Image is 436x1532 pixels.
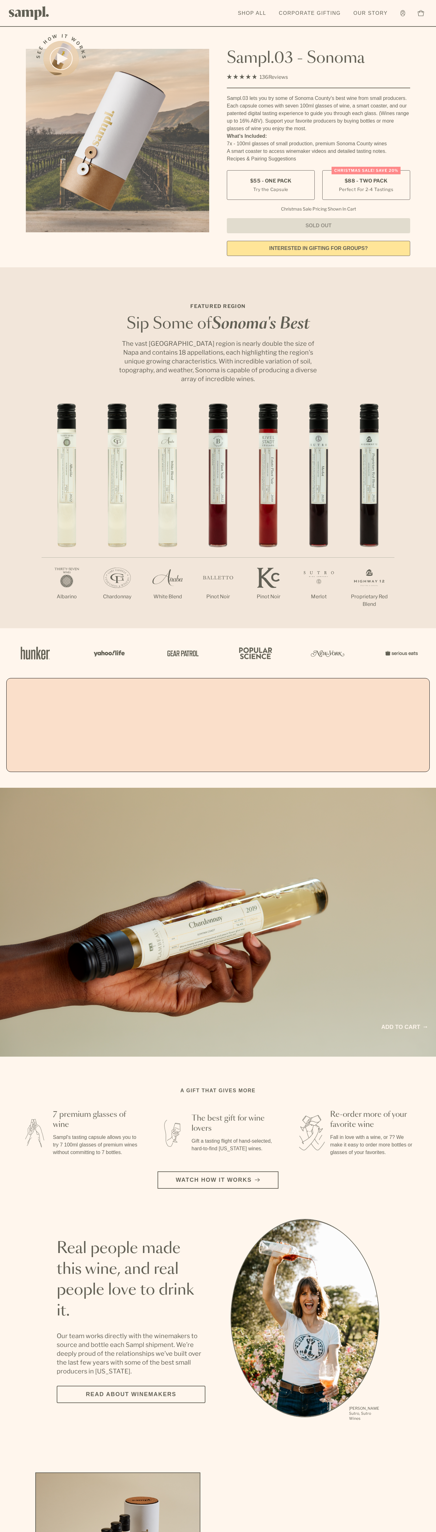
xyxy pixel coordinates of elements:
[158,1171,278,1189] button: Watch how it works
[268,74,288,80] span: Reviews
[57,1332,205,1376] p: Our team works directly with the winemakers to source and bottle each Sampl shipment. We’re deepl...
[9,6,49,20] img: Sampl logo
[212,316,310,332] em: Sonoma's Best
[332,167,401,174] div: Christmas SALE! Save 20%
[330,1134,416,1156] p: Fall in love with a wine, or 7? We make it easy to order more bottles or glasses of your favorites.
[235,6,269,20] a: Shop All
[344,403,394,628] li: 7 / 7
[243,593,294,601] p: Pinot Noir
[57,1238,205,1321] h2: Real people made this wine, and real people love to drink it.
[227,218,410,233] button: Sold Out
[181,1087,256,1094] h2: A gift that gives more
[231,1219,379,1422] div: slide 1
[382,640,420,667] img: Artboard_7_5b34974b-f019-449e-91fb-745f8d0877ee_x450.png
[117,339,319,383] p: The vast [GEOGRAPHIC_DATA] region is nearly double the size of Napa and contains 18 appellations,...
[192,1113,277,1134] h3: The best gift for wine lovers
[163,640,200,667] img: Artboard_5_7fdae55a-36fd-43f7-8bfd-f74a06a2878e_x450.png
[236,640,273,667] img: Artboard_4_28b4d326-c26e-48f9-9c80-911f17d6414e_x450.png
[349,1406,379,1421] p: [PERSON_NAME] Sutro, Sutro Wines
[294,593,344,601] p: Merlot
[142,593,193,601] p: White Blend
[278,206,359,212] li: Christmas Sale Pricing Shown In Cart
[92,403,142,621] li: 2 / 7
[227,73,288,81] div: 136Reviews
[227,148,410,155] li: A smart coaster to access winemaker videos and detailed tasting notes.
[344,593,394,608] p: Proprietary Red Blend
[53,1110,139,1130] h3: 7 premium glasses of wine
[227,95,410,132] div: Sampl.03 lets you try some of Sonoma County's best wine from small producers. Each capsule comes ...
[26,49,209,232] img: Sampl.03 - Sonoma
[57,1386,205,1403] a: Read about Winemakers
[276,6,344,20] a: Corporate Gifting
[43,41,79,76] button: See how it works
[92,593,142,601] p: Chardonnay
[294,403,344,621] li: 6 / 7
[42,403,92,621] li: 1 / 7
[227,241,410,256] a: interested in gifting for groups?
[142,403,193,621] li: 3 / 7
[193,403,243,621] li: 4 / 7
[193,593,243,601] p: Pinot Noir
[53,1134,139,1156] p: Sampl's tasting capsule allows you to try 7 100ml glasses of premium wines without committing to ...
[253,186,288,193] small: Try the Capsule
[250,177,292,184] span: $55 - One Pack
[309,640,347,667] img: Artboard_3_0b291449-6e8c-4d07-b2c2-3f3601a19cd1_x450.png
[260,74,268,80] span: 136
[231,1219,379,1422] ul: carousel
[350,6,391,20] a: Our Story
[192,1137,277,1152] p: Gift a tasting flight of hand-selected, hard-to-find [US_STATE] wines.
[243,403,294,621] li: 5 / 7
[227,140,410,148] li: 7x - 100ml glasses of small production, premium Sonoma County wines
[227,133,267,139] strong: What’s Included:
[381,1023,427,1031] a: Add to cart
[117,316,319,332] h2: Sip Some of
[227,155,410,163] li: Recipes & Pairing Suggestions
[42,593,92,601] p: Albarino
[89,640,127,667] img: Artboard_6_04f9a106-072f-468a-bdd7-f11783b05722_x450.png
[330,1110,416,1130] h3: Re-order more of your favorite wine
[117,303,319,310] p: Featured Region
[345,177,388,184] span: $88 - Two Pack
[16,640,54,667] img: Artboard_1_c8cd28af-0030-4af1-819c-248e302c7f06_x450.png
[227,49,410,68] h1: Sampl.03 - Sonoma
[339,186,393,193] small: Perfect For 2-4 Tastings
